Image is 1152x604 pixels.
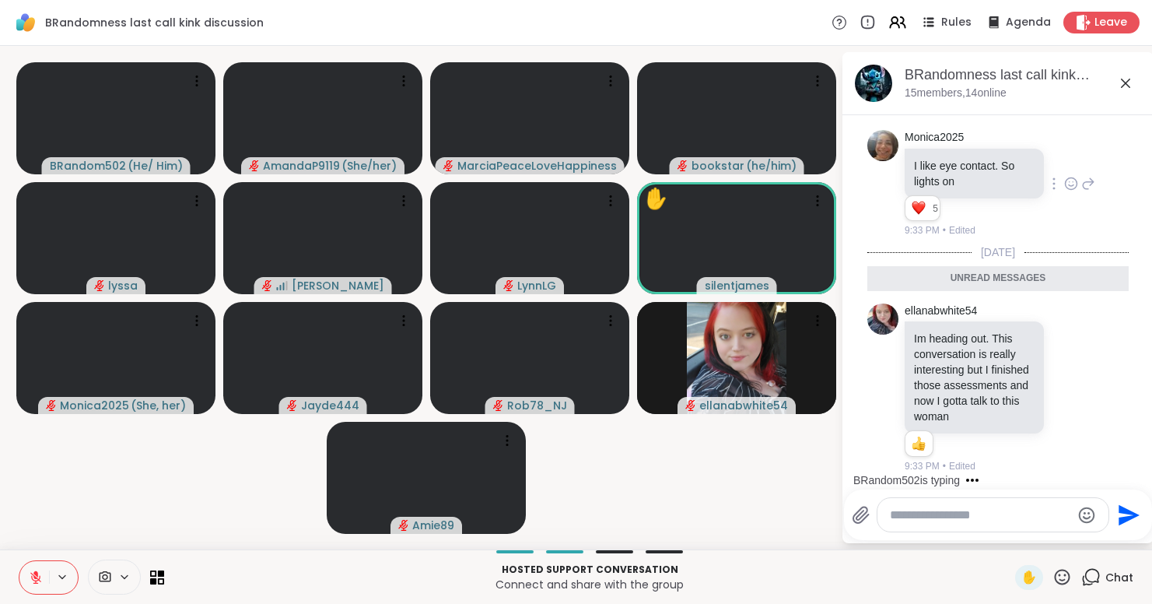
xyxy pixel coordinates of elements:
div: Reaction list [905,431,933,456]
span: • [943,223,946,237]
span: BRandomness last call kink discussion [45,15,264,30]
span: audio-muted [249,160,260,171]
button: Send [1109,497,1144,532]
div: BRandom502 is typing [853,472,960,488]
button: Reactions: like [910,437,926,450]
span: audio-muted [493,400,504,411]
span: bookstar [692,158,744,174]
span: MarciaPeaceLoveHappiness [457,158,617,174]
span: Monica2025 [60,398,129,413]
div: BRandomness last call kink discussion, [DATE] [905,65,1141,85]
a: Monica2025 [905,130,964,146]
img: ShareWell Logomark [12,9,39,36]
textarea: Type your message [890,507,1071,523]
div: Reaction list [905,196,933,221]
img: ellanabwhite54 [687,302,786,414]
span: Agenda [1006,15,1051,30]
a: ellanabwhite54 [905,304,977,319]
span: LynnLG [517,278,556,293]
span: Amie89 [412,518,454,533]
span: audio-muted [287,400,298,411]
span: ellanabwhite54 [699,398,788,413]
span: ( She/her ) [341,158,397,174]
span: audio-muted [685,400,696,411]
span: Leave [1094,15,1127,30]
span: Edited [949,459,975,473]
span: [PERSON_NAME] [292,278,384,293]
span: Edited [949,223,975,237]
span: audio-muted [503,280,514,291]
button: Reactions: love [910,202,926,215]
span: audio-muted [94,280,105,291]
span: 5 [933,202,940,216]
button: Emoji picker [1077,506,1096,525]
img: https://sharewell-space-live.sfo3.digitaloceanspaces.com/user-generated/e52aea5f-1d85-4b1b-a383-6... [867,304,898,335]
span: audio-muted [678,160,688,171]
span: audio-muted [443,160,454,171]
p: Connect and share with the group [173,577,1006,592]
span: Rules [941,15,972,30]
span: ( He/ Him ) [128,158,183,174]
span: audio-muted [398,520,409,531]
span: ( he/him ) [746,158,797,174]
span: BRandom502 [50,158,126,174]
div: ✋ [643,184,668,214]
span: lyssa [108,278,138,293]
span: • [943,459,946,473]
img: BRandomness last call kink discussion, Oct 11 [855,65,892,102]
span: Chat [1105,570,1133,585]
span: ( She, her ) [131,398,186,413]
span: AmandaP9119 [263,158,340,174]
span: Rob78_NJ [507,398,567,413]
p: Im heading out. This conversation is really interesting but I finished those assessments and now ... [914,331,1035,424]
span: audio-muted [262,280,273,291]
span: 9:33 PM [905,459,940,473]
img: https://sharewell-space-live.sfo3.digitaloceanspaces.com/user-generated/41d32855-0ec4-4264-b983-4... [867,130,898,161]
p: Hosted support conversation [173,563,1006,577]
span: audio-muted [46,400,57,411]
span: silentjames [705,278,769,293]
span: 9:33 PM [905,223,940,237]
p: I like eye contact. So lights on [914,158,1035,189]
div: Unread messages [867,266,1129,291]
span: [DATE] [972,244,1024,260]
p: 15 members, 14 online [905,86,1007,101]
span: ✋ [1021,568,1037,587]
span: Jayde444 [301,398,359,413]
